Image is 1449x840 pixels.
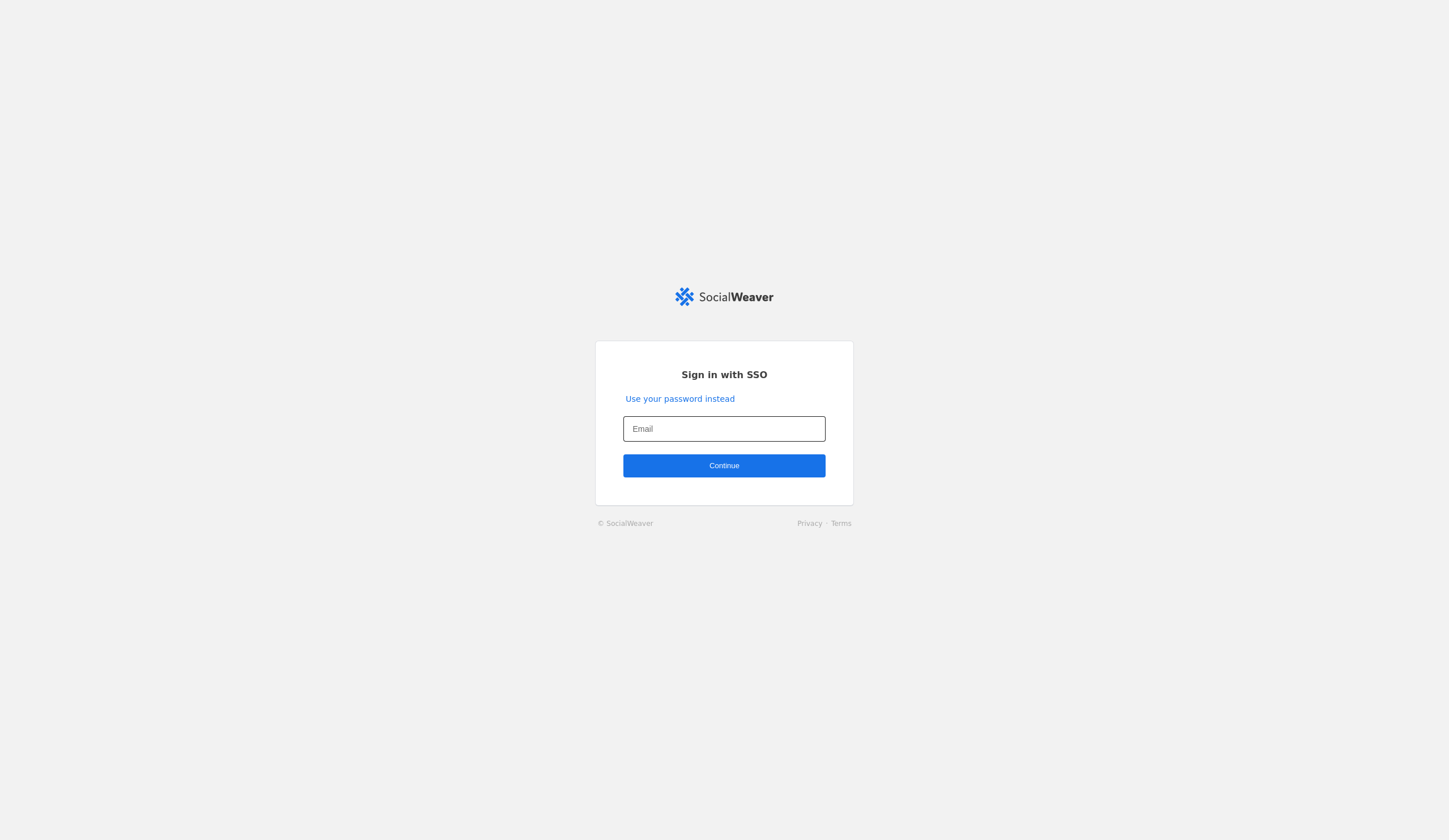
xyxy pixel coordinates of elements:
[823,518,831,529] li: ·
[626,393,735,405] a: Use your password instead
[709,460,740,472] span: Continue
[597,518,653,529] a: © SocialWeaver
[682,369,768,382] span: Sign in with SSO
[633,422,816,436] input: Email
[797,520,822,528] a: Privacy
[831,520,852,528] a: Terms
[633,422,653,436] mat-label: Email
[623,454,826,477] button: Continue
